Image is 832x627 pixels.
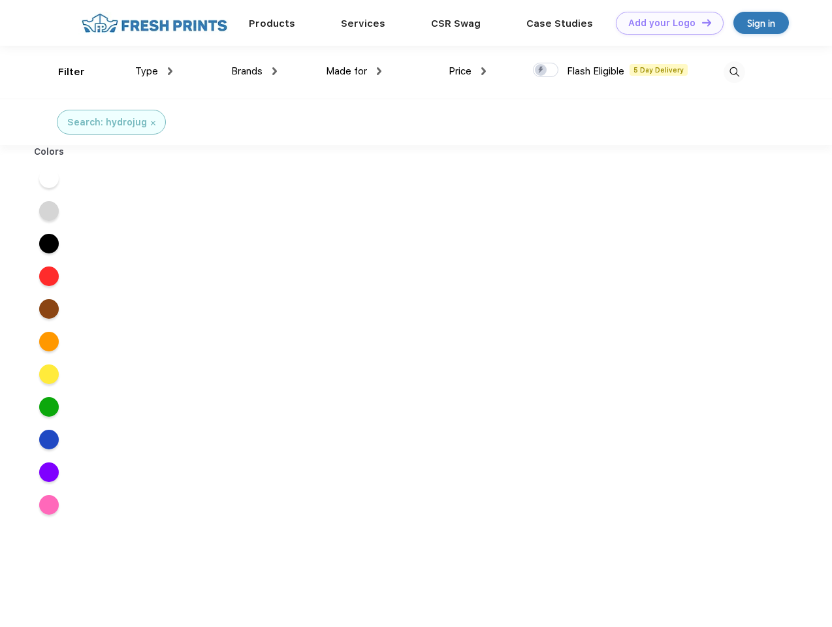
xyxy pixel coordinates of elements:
[702,19,711,26] img: DT
[78,12,231,35] img: fo%20logo%202.webp
[567,65,624,77] span: Flash Eligible
[24,145,74,159] div: Colors
[231,65,263,77] span: Brands
[272,67,277,75] img: dropdown.png
[326,65,367,77] span: Made for
[67,116,147,129] div: Search: hydrojug
[733,12,789,34] a: Sign in
[249,18,295,29] a: Products
[630,64,688,76] span: 5 Day Delivery
[724,61,745,83] img: desktop_search.svg
[168,67,172,75] img: dropdown.png
[135,65,158,77] span: Type
[747,16,775,31] div: Sign in
[449,65,472,77] span: Price
[151,121,155,125] img: filter_cancel.svg
[58,65,85,80] div: Filter
[628,18,696,29] div: Add your Logo
[377,67,381,75] img: dropdown.png
[481,67,486,75] img: dropdown.png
